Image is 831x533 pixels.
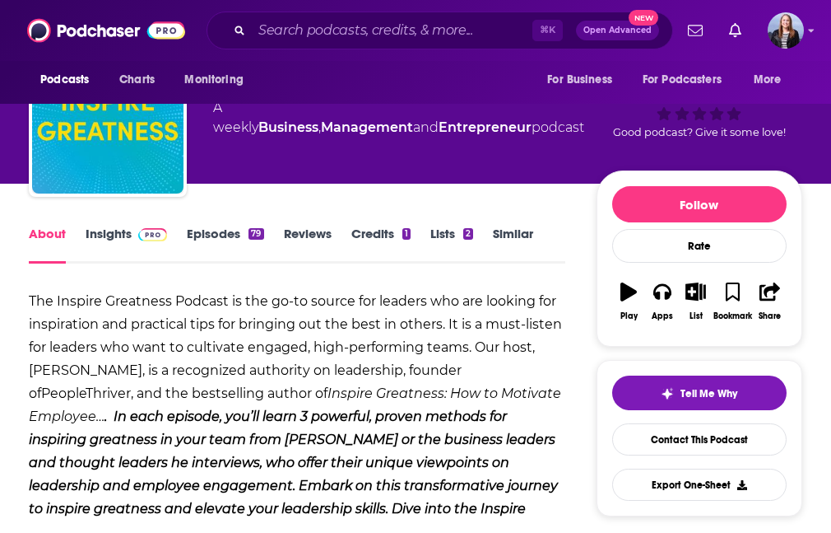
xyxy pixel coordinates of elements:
[632,64,745,96] button: open menu
[768,12,804,49] img: User Profile
[29,64,110,96] button: open menu
[463,228,473,240] div: 2
[109,64,165,96] a: Charts
[620,311,638,321] div: Play
[32,42,183,194] img: Inspire Greatness
[27,15,185,46] img: Podchaser - Follow, Share and Rate Podcasts
[207,12,673,49] div: Search podcasts, credits, & more...
[402,228,411,240] div: 1
[661,387,674,400] img: tell me why sparkle
[29,293,562,401] b: The Inspire Greatness Podcast is the go-to source for leaders who are looking for inspiration and...
[646,272,680,331] button: Apps
[612,376,787,410] button: tell me why sparkleTell Me Why
[547,68,612,91] span: For Business
[713,311,752,321] div: Bookmark
[532,20,563,41] span: ⌘ K
[643,68,722,91] span: For Podcasters
[439,119,532,135] a: Entrepreneur
[493,226,533,264] a: Similar
[759,311,781,321] div: Share
[680,387,737,400] span: Tell Me Why
[753,272,787,331] button: Share
[252,17,532,44] input: Search podcasts, credits, & more...
[321,119,413,135] a: Management
[86,226,167,264] a: InsightsPodchaser Pro
[536,64,633,96] button: open menu
[612,229,787,263] div: Rate
[689,311,703,321] div: List
[612,423,787,456] a: Contact This Podcast
[430,226,473,264] a: Lists2
[284,226,332,264] a: Reviews
[258,119,318,135] a: Business
[29,226,66,264] a: About
[248,228,263,240] div: 79
[612,186,787,222] button: Follow
[184,68,243,91] span: Monitoring
[713,272,753,331] button: Bookmark
[318,119,321,135] span: ,
[613,126,786,138] span: Good podcast? Give it some love!
[41,386,131,401] a: PeopleThriver
[742,64,802,96] button: open menu
[629,10,658,26] span: New
[583,26,652,35] span: Open Advanced
[413,119,439,135] span: and
[768,12,804,49] button: Show profile menu
[679,272,713,331] button: List
[187,226,263,264] a: Episodes79
[652,311,673,321] div: Apps
[754,68,782,91] span: More
[681,16,709,44] a: Show notifications dropdown
[722,16,748,44] a: Show notifications dropdown
[119,68,155,91] span: Charts
[612,272,646,331] button: Play
[351,226,411,264] a: Credits1
[138,228,167,241] img: Podchaser Pro
[213,98,597,138] div: A weekly podcast
[40,68,89,91] span: Podcasts
[131,386,327,401] b: , and the bestselling author of
[768,12,804,49] span: Logged in as annarice
[173,64,264,96] button: open menu
[612,469,787,501] button: Export One-Sheet
[576,21,659,40] button: Open AdvancedNew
